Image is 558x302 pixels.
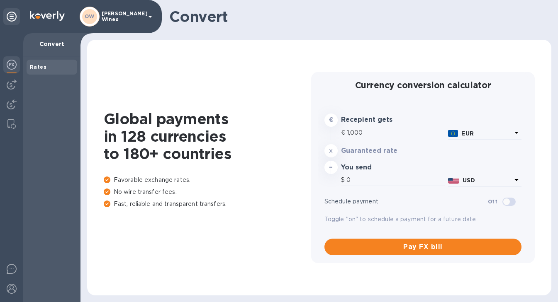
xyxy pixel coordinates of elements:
[346,174,445,186] input: Amount
[30,64,46,70] b: Rates
[347,127,445,139] input: Amount
[85,13,95,19] b: OW
[488,198,497,205] b: Off
[448,178,459,184] img: USD
[341,147,421,155] h3: Guaranteed rate
[324,197,488,206] p: Schedule payment
[30,40,74,48] p: Convert
[104,176,311,184] p: Favorable exchange rates.
[3,8,20,25] div: Unpin categories
[324,161,338,174] div: =
[324,215,522,224] p: Toggle "on" to schedule a payment for a future date.
[461,130,473,137] b: EUR
[324,144,338,157] div: x
[463,177,475,184] b: USD
[341,174,346,186] div: $
[169,8,545,25] h1: Convert
[341,127,347,139] div: €
[341,164,421,172] h3: You send
[329,116,333,123] strong: €
[324,239,522,255] button: Pay FX bill
[104,188,311,196] p: No wire transfer fees.
[324,80,522,90] h2: Currency conversion calculator
[331,242,515,252] span: Pay FX bill
[341,116,421,124] h3: Recepient gets
[104,110,311,162] h1: Global payments in 128 currencies to 180+ countries
[104,200,311,208] p: Fast, reliable and transparent transfers.
[102,11,143,22] p: [PERSON_NAME] Wines
[7,60,17,70] img: Foreign exchange
[30,11,65,21] img: Logo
